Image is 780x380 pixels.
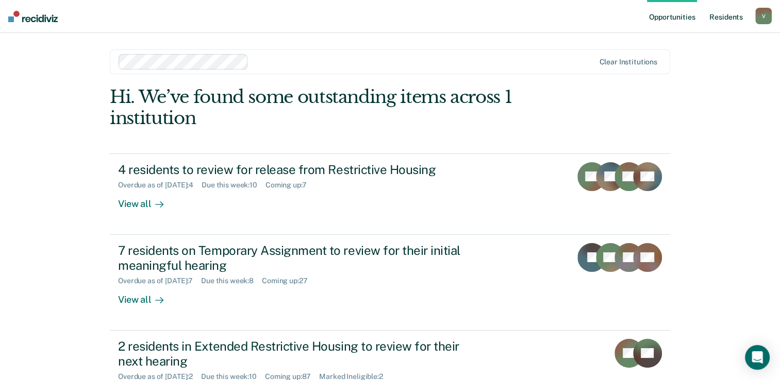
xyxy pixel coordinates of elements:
div: 2 residents in Extended Restrictive Housing to review for their next hearing [118,339,480,369]
div: Coming up : 7 [265,181,315,189]
a: 7 residents on Temporary Assignment to review for their initial meaningful hearingOverdue as of [... [110,235,670,331]
div: 4 residents to review for release from Restrictive Housing [118,162,480,177]
button: V [755,8,772,24]
div: Overdue as of [DATE] : 7 [118,277,201,285]
div: Clear institutions [599,58,657,66]
img: Recidiviz [8,11,58,22]
div: View all [118,285,176,305]
div: 7 residents on Temporary Assignment to review for their initial meaningful hearing [118,243,480,273]
div: Overdue as of [DATE] : 4 [118,181,202,189]
div: Hi. We’ve found some outstanding items across 1 institution [110,87,558,129]
div: Open Intercom Messenger [745,345,770,370]
div: Due this week : 10 [202,181,265,189]
div: Due this week : 8 [201,277,262,285]
div: Coming up : 27 [262,277,316,285]
div: View all [118,189,176,210]
a: 4 residents to review for release from Restrictive HousingOverdue as of [DATE]:4Due this week:10C... [110,153,670,235]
